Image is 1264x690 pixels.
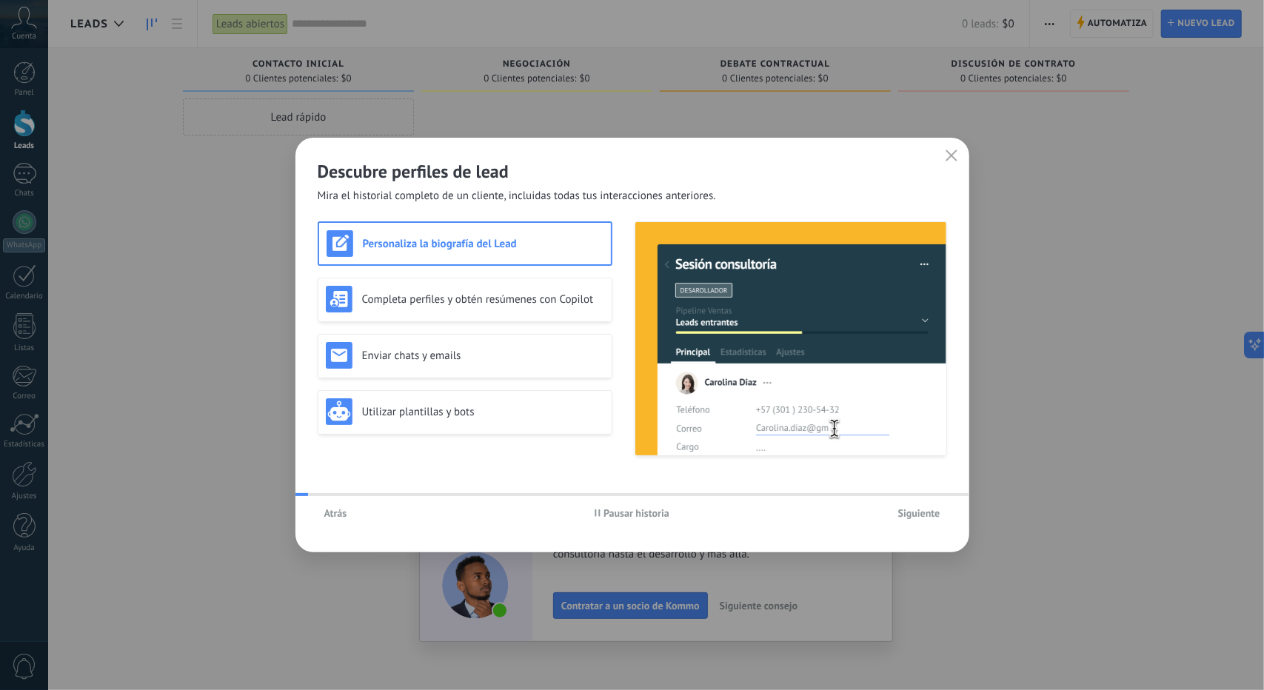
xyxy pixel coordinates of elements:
[318,502,354,524] button: Atrás
[892,502,947,524] button: Siguiente
[898,508,940,518] span: Siguiente
[362,349,604,363] h3: Enviar chats y emails
[603,508,669,518] span: Pausar historia
[324,508,347,518] span: Atrás
[363,237,603,251] h3: Personaliza la biografía del Lead
[318,160,947,183] h2: Descubre perfiles de lead
[362,292,604,307] h3: Completa perfiles y obtén resúmenes con Copilot
[588,502,676,524] button: Pausar historia
[362,405,604,419] h3: Utilizar plantillas y bots
[318,189,716,204] span: Mira el historial completo de un cliente, incluidas todas tus interacciones anteriores.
